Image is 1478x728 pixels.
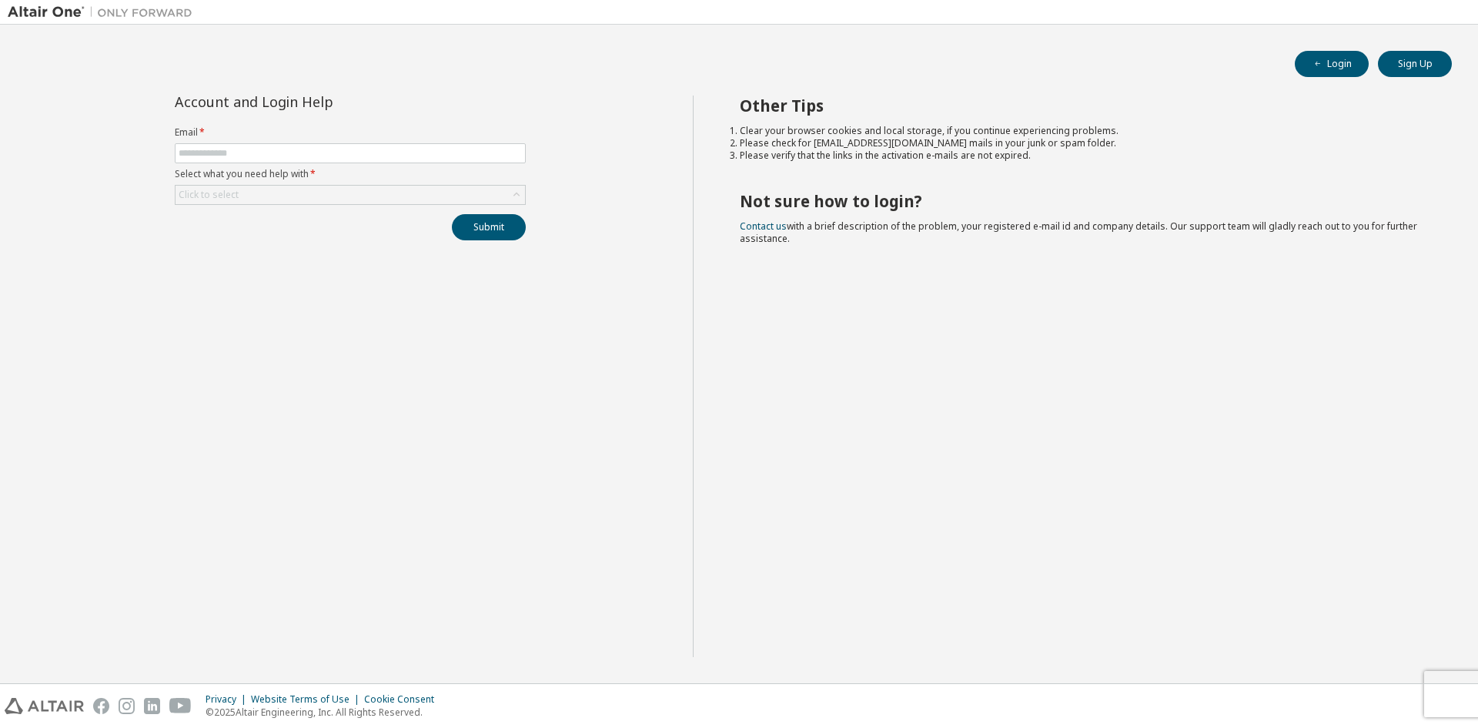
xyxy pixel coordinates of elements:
button: Login [1295,51,1369,77]
div: Website Terms of Use [251,693,364,706]
button: Submit [452,214,526,240]
li: Clear your browser cookies and local storage, if you continue experiencing problems. [740,125,1425,137]
a: Contact us [740,220,787,233]
div: Privacy [206,693,251,706]
div: Cookie Consent [364,693,443,706]
h2: Not sure how to login? [740,191,1425,211]
img: facebook.svg [93,698,109,714]
h2: Other Tips [740,96,1425,116]
label: Email [175,126,526,139]
img: Altair One [8,5,200,20]
div: Account and Login Help [175,96,456,108]
img: linkedin.svg [144,698,160,714]
div: Click to select [176,186,525,204]
p: © 2025 Altair Engineering, Inc. All Rights Reserved. [206,706,443,719]
img: altair_logo.svg [5,698,84,714]
label: Select what you need help with [175,168,526,180]
li: Please check for [EMAIL_ADDRESS][DOMAIN_NAME] mails in your junk or spam folder. [740,137,1425,149]
li: Please verify that the links in the activation e-mails are not expired. [740,149,1425,162]
img: instagram.svg [119,698,135,714]
span: with a brief description of the problem, your registered e-mail id and company details. Our suppo... [740,220,1417,245]
button: Sign Up [1378,51,1452,77]
div: Click to select [179,189,239,201]
img: youtube.svg [169,698,192,714]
